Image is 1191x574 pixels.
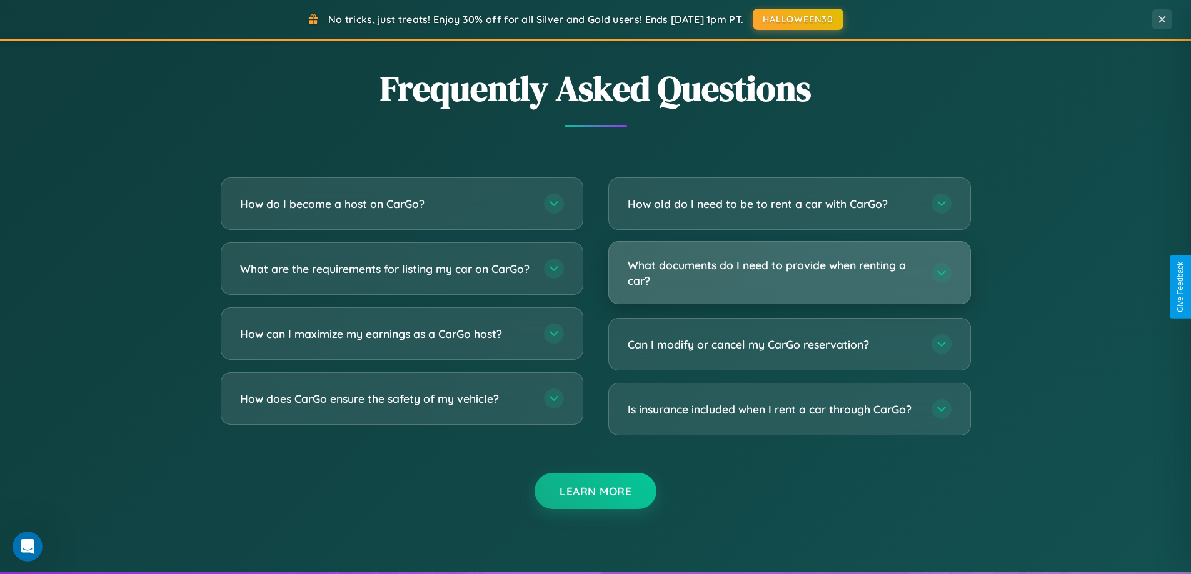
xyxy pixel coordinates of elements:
[628,402,919,417] h3: Is insurance included when I rent a car through CarGo?
[240,391,531,407] h3: How does CarGo ensure the safety of my vehicle?
[240,261,531,277] h3: What are the requirements for listing my car on CarGo?
[240,326,531,342] h3: How can I maximize my earnings as a CarGo host?
[13,532,43,562] iframe: Intercom live chat
[628,257,919,288] h3: What documents do I need to provide when renting a car?
[628,337,919,352] h3: Can I modify or cancel my CarGo reservation?
[1176,262,1185,312] div: Give Feedback
[535,473,656,509] button: Learn More
[628,196,919,212] h3: How old do I need to be to rent a car with CarGo?
[753,9,843,30] button: HALLOWEEN30
[221,64,971,112] h2: Frequently Asked Questions
[328,13,743,26] span: No tricks, just treats! Enjoy 30% off for all Silver and Gold users! Ends [DATE] 1pm PT.
[240,196,531,212] h3: How do I become a host on CarGo?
